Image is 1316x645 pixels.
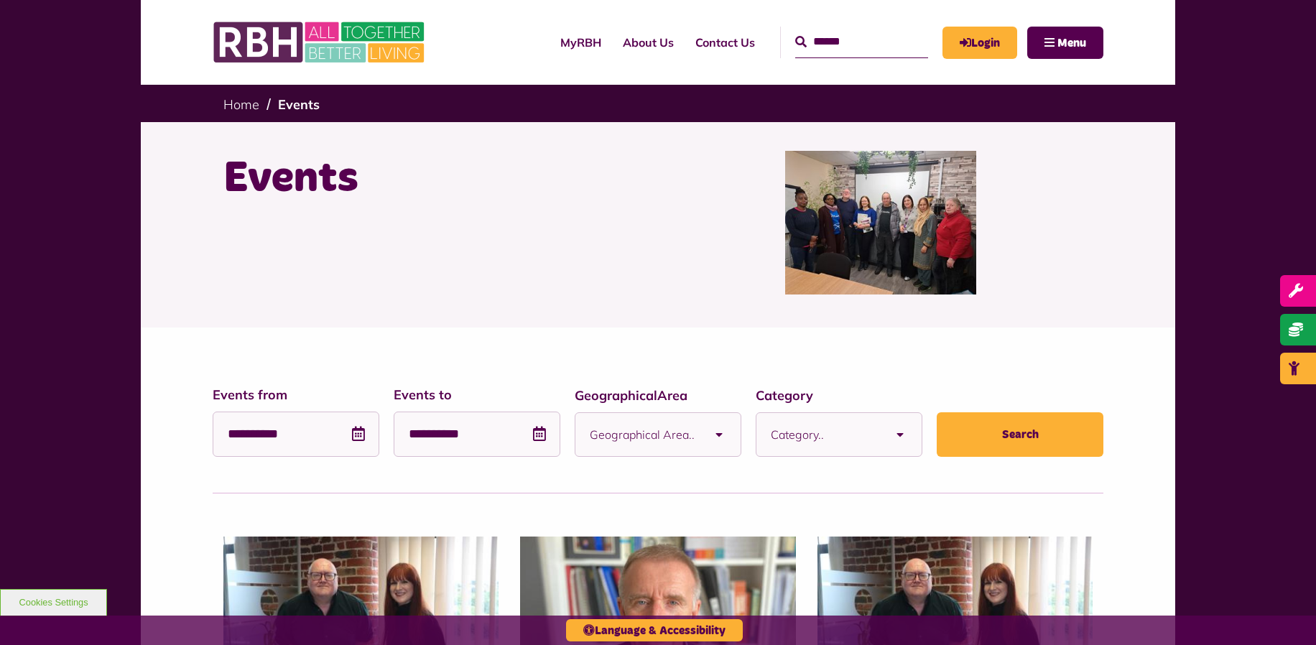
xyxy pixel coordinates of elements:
label: Events from [213,385,379,404]
button: Navigation [1027,27,1103,59]
a: About Us [612,23,685,62]
img: Group photo of customers and colleagues at Spotland Community Centre [785,151,977,294]
button: Search [937,412,1103,457]
img: RBH [213,14,428,70]
button: Language & Accessibility [566,619,743,641]
span: Menu [1057,37,1086,49]
a: Home [223,96,259,113]
span: Geographical Area.. [590,413,698,456]
a: MyRBH [550,23,612,62]
a: Contact Us [685,23,766,62]
span: Category.. [771,413,879,456]
h1: Events [223,151,647,207]
a: MyRBH [942,27,1017,59]
label: Events to [394,385,560,404]
label: GeographicalArea [575,386,741,405]
iframe: Netcall Web Assistant for live chat [1251,580,1316,645]
label: Category [756,386,922,405]
a: Events [278,96,320,113]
